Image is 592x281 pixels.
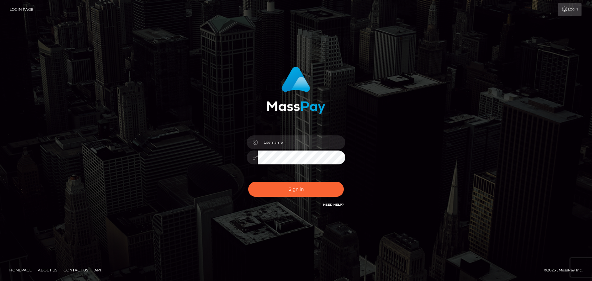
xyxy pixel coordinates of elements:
a: Login Page [10,3,33,16]
div: © 2025 , MassPay Inc. [544,267,587,274]
button: Sign in [248,182,344,197]
a: Login [558,3,582,16]
a: API [92,265,104,275]
a: Contact Us [61,265,91,275]
img: MassPay Login [267,67,325,114]
a: Need Help? [323,203,344,207]
a: About Us [35,265,60,275]
a: Homepage [7,265,34,275]
input: Username... [258,135,345,149]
